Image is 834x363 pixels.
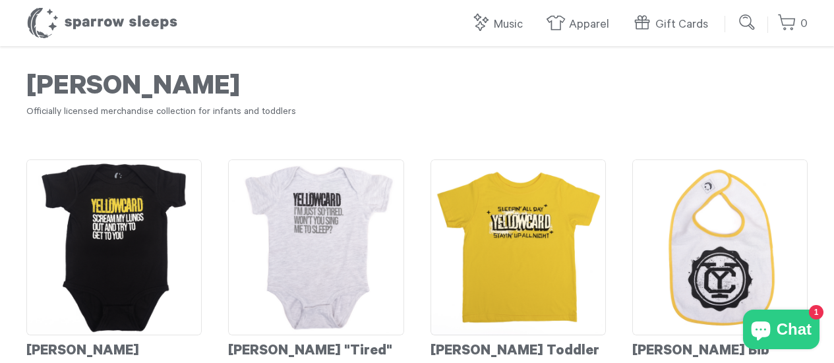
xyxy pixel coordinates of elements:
img: Yellowcard-Onesie-Tired_grande.png [228,159,403,337]
h1: [PERSON_NAME] [26,72,808,105]
img: Yellowcard-Onesie-Scream_grande.png [26,159,202,335]
a: Gift Cards [632,11,715,39]
div: Officially licensed merchandise collection for infants and toddlers [26,105,808,120]
inbox-online-store-chat: Shopify online store chat [739,310,823,352]
img: Yellowcard-ToddlerT-shirt_grande.png [431,159,606,335]
input: Submit [734,9,761,36]
img: Yellowcard-Bib_grande.png [632,159,808,335]
a: Apparel [546,11,616,39]
a: 0 [777,10,808,38]
h1: Sparrow Sleeps [26,7,178,40]
a: Music [471,11,529,39]
div: [PERSON_NAME] Bib [632,335,808,362]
